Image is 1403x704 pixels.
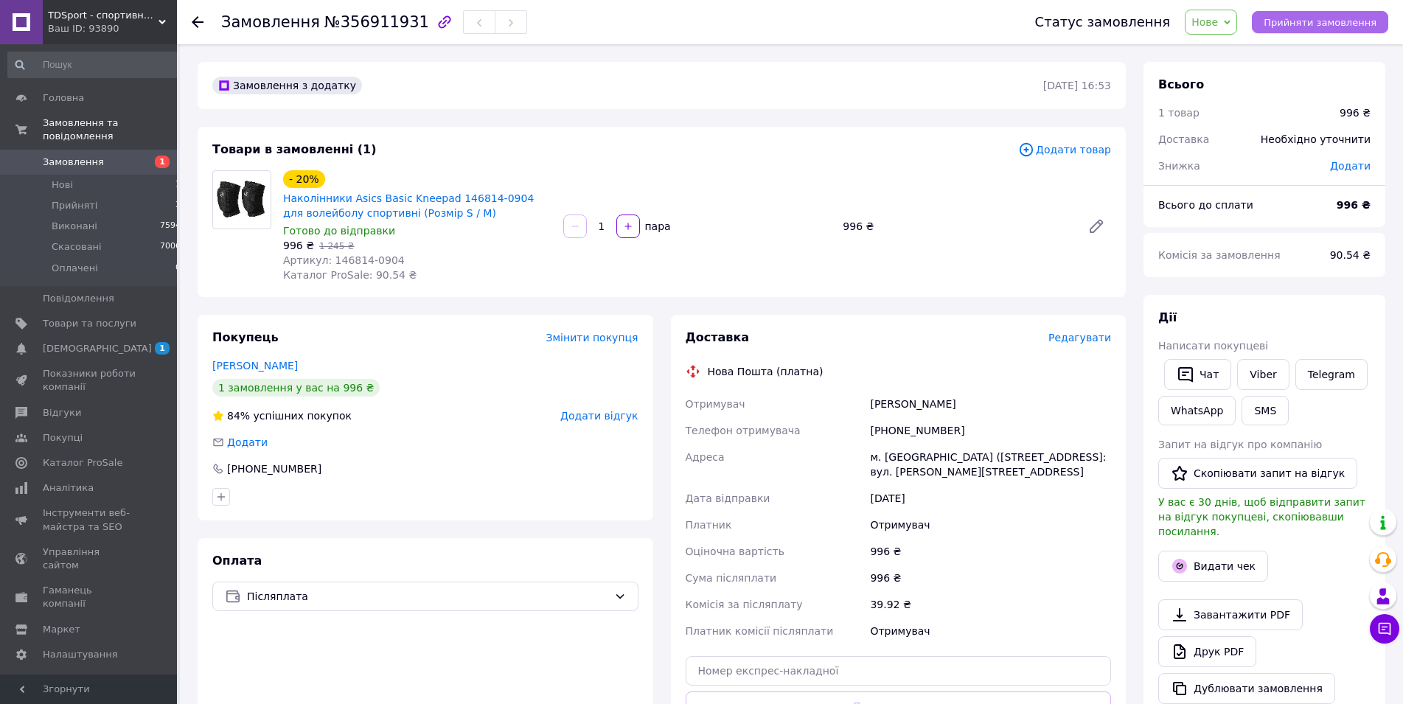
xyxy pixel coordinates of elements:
[43,623,80,636] span: Маркет
[1242,396,1289,425] button: SMS
[43,456,122,470] span: Каталог ProSale
[43,91,84,105] span: Головна
[1158,199,1253,211] span: Всього до сплати
[1164,359,1231,390] button: Чат
[1158,160,1200,172] span: Знижка
[867,417,1114,444] div: [PHONE_NUMBER]
[1158,133,1209,145] span: Доставка
[212,360,298,372] a: [PERSON_NAME]
[283,192,534,219] a: Наколінники Asics Basic Kneepad 146814-0904 для волейболу спортивні (Розмір S / M)
[1252,11,1388,33] button: Прийняти замовлення
[43,292,114,305] span: Повідомлення
[43,584,136,610] span: Гаманець компанії
[43,116,177,143] span: Замовлення та повідомлення
[1158,310,1177,324] span: Дії
[227,436,268,448] span: Додати
[1264,17,1376,28] span: Прийняти замовлення
[704,364,827,379] div: Нова Пошта (платна)
[43,481,94,495] span: Аналітика
[283,254,405,266] span: Артикул: 146814-0904
[319,241,354,251] span: 1 245 ₴
[867,391,1114,417] div: [PERSON_NAME]
[324,13,429,31] span: №356911931
[283,269,417,281] span: Каталог ProSale: 90.54 ₴
[212,379,380,397] div: 1 замовлення у вас на 996 ₴
[546,332,638,344] span: Змінити покупця
[212,554,262,568] span: Оплата
[43,506,136,533] span: Інструменти веб-майстра та SEO
[1330,249,1371,261] span: 90.54 ₴
[227,410,250,422] span: 84%
[1252,123,1379,156] div: Необхідно уточнити
[283,240,314,251] span: 996 ₴
[43,546,136,572] span: Управління сайтом
[1018,142,1111,158] span: Додати товар
[192,15,203,29] div: Повернутися назад
[212,77,362,94] div: Замовлення з додатку
[1330,160,1371,172] span: Додати
[686,492,770,504] span: Дата відправки
[1370,614,1399,644] button: Чат з покупцем
[212,408,352,423] div: успішних покупок
[43,342,152,355] span: [DEMOGRAPHIC_DATA]
[155,156,170,168] span: 1
[155,342,170,355] span: 1
[283,170,325,188] div: - 20%
[686,519,732,531] span: Платник
[686,599,803,610] span: Комісія за післяплату
[686,572,777,584] span: Сума післяплати
[867,444,1114,485] div: м. [GEOGRAPHIC_DATA] ([STREET_ADDRESS]: вул. [PERSON_NAME][STREET_ADDRESS]
[43,367,136,394] span: Показники роботи компанії
[226,461,323,476] div: [PHONE_NUMBER]
[43,156,104,169] span: Замовлення
[52,199,97,212] span: Прийняті
[867,618,1114,644] div: Отримувач
[1191,16,1218,28] span: Нове
[686,656,1112,686] input: Номер експрес-накладної
[43,648,118,661] span: Налаштування
[221,13,320,31] span: Замовлення
[837,216,1076,237] div: 996 ₴
[48,22,177,35] div: Ваш ID: 93890
[1158,396,1236,425] a: WhatsApp
[1082,212,1111,241] a: Редагувати
[867,565,1114,591] div: 996 ₴
[175,199,181,212] span: 3
[1048,332,1111,344] span: Редагувати
[686,330,750,344] span: Доставка
[867,538,1114,565] div: 996 ₴
[1158,599,1303,630] a: Завантажити PDF
[43,431,83,445] span: Покупці
[1158,340,1268,352] span: Написати покупцеві
[43,317,136,330] span: Товари та послуги
[1158,107,1200,119] span: 1 товар
[7,52,182,78] input: Пошук
[1158,439,1322,450] span: Запит на відгук про компанію
[686,398,745,410] span: Отримувач
[641,219,672,234] div: пара
[247,588,608,604] span: Післяплата
[1043,80,1111,91] time: [DATE] 16:53
[175,178,181,192] span: 1
[686,546,784,557] span: Оціночна вартість
[1035,15,1171,29] div: Статус замовлення
[867,591,1114,618] div: 39.92 ₴
[867,485,1114,512] div: [DATE]
[52,178,73,192] span: Нові
[1158,551,1268,582] button: Видати чек
[1158,636,1256,667] a: Друк PDF
[1337,199,1371,211] b: 996 ₴
[213,177,271,222] img: Наколінники Asics Basic Kneepad 146814-0904 для волейболу спортивні (Розмір S / M)
[160,240,181,254] span: 7006
[212,142,377,156] span: Товари в замовленні (1)
[52,220,97,233] span: Виконані
[686,425,801,436] span: Телефон отримувача
[52,240,102,254] span: Скасовані
[1158,673,1335,704] button: Дублювати замовлення
[1340,105,1371,120] div: 996 ₴
[1237,359,1289,390] a: Viber
[212,330,279,344] span: Покупець
[48,9,159,22] span: TDSport - спортивний волейбольний інтернет-магазин
[1158,458,1357,489] button: Скопіювати запит на відгук
[1158,496,1365,537] span: У вас є 30 днів, щоб відправити запит на відгук покупцеві, скопіювавши посилання.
